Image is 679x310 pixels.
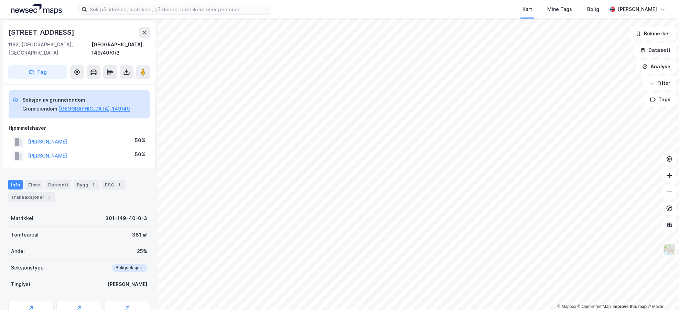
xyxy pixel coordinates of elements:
button: [GEOGRAPHIC_DATA], 149/40 [59,105,130,113]
input: Søk på adresse, matrikkel, gårdeiere, leietakere eller personer [87,4,271,14]
div: 50% [135,150,145,159]
div: Kontrollprogram for chat [645,277,679,310]
button: Tag [8,65,67,79]
div: Andel [11,247,25,255]
a: Improve this map [613,304,647,309]
div: [PERSON_NAME] [108,280,147,288]
div: Mine Tags [547,5,572,13]
div: Tomteareal [11,231,39,239]
div: Seksjonstype [11,264,44,272]
button: Datasett [634,43,676,57]
button: Tags [644,93,676,106]
div: 1 [116,181,122,188]
button: Filter [643,76,676,90]
div: [STREET_ADDRESS] [8,27,76,38]
div: Kart [522,5,532,13]
div: [GEOGRAPHIC_DATA], 149/40/0/3 [91,41,150,57]
button: Analyse [636,60,676,73]
div: Transaksjoner [8,192,55,202]
div: Info [8,180,23,190]
div: 25% [137,247,147,255]
img: logo.a4113a55bc3d86da70a041830d287a7e.svg [11,4,62,14]
div: Bygg [74,180,99,190]
div: 381 ㎡ [132,231,147,239]
div: 301-149-40-0-3 [105,214,147,222]
div: Tinglyst [11,280,31,288]
div: Datasett [45,180,71,190]
iframe: Chat Widget [645,277,679,310]
button: Bokmerker [630,27,676,41]
div: 3 [46,194,53,200]
div: 1 [90,181,97,188]
div: 1182, [GEOGRAPHIC_DATA], [GEOGRAPHIC_DATA] [8,41,91,57]
div: 50% [135,136,145,145]
div: Eiere [25,180,43,190]
div: Grunneiendom [22,105,57,113]
div: Seksjon av grunneiendom [22,96,130,104]
div: Hjemmelshaver [9,124,150,132]
div: Bolig [587,5,599,13]
div: Matrikkel [11,214,33,222]
a: OpenStreetMap [578,304,611,309]
img: Z [663,243,676,256]
a: Mapbox [557,304,576,309]
div: [PERSON_NAME] [618,5,657,13]
div: ESG [102,180,125,190]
